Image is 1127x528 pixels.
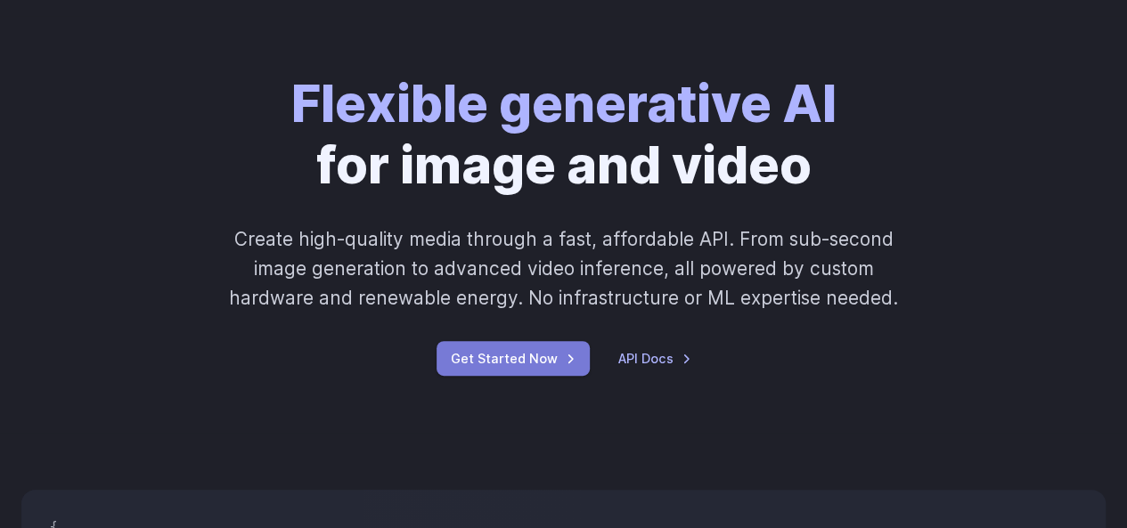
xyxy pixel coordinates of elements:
a: Get Started Now [437,341,590,376]
p: Create high-quality media through a fast, affordable API. From sub-second image generation to adv... [216,224,911,313]
h1: for image and video [291,73,837,196]
strong: Flexible generative AI [291,72,837,134]
a: API Docs [618,348,691,369]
